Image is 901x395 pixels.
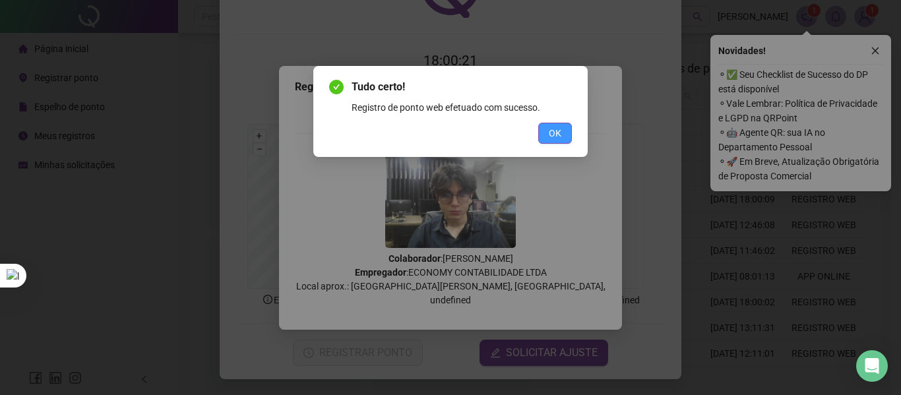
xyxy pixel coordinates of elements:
span: OK [549,126,561,140]
span: check-circle [329,80,344,94]
button: OK [538,123,572,144]
div: Open Intercom Messenger [856,350,888,382]
div: Registro de ponto web efetuado com sucesso. [352,100,572,115]
span: Tudo certo! [352,79,572,95]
